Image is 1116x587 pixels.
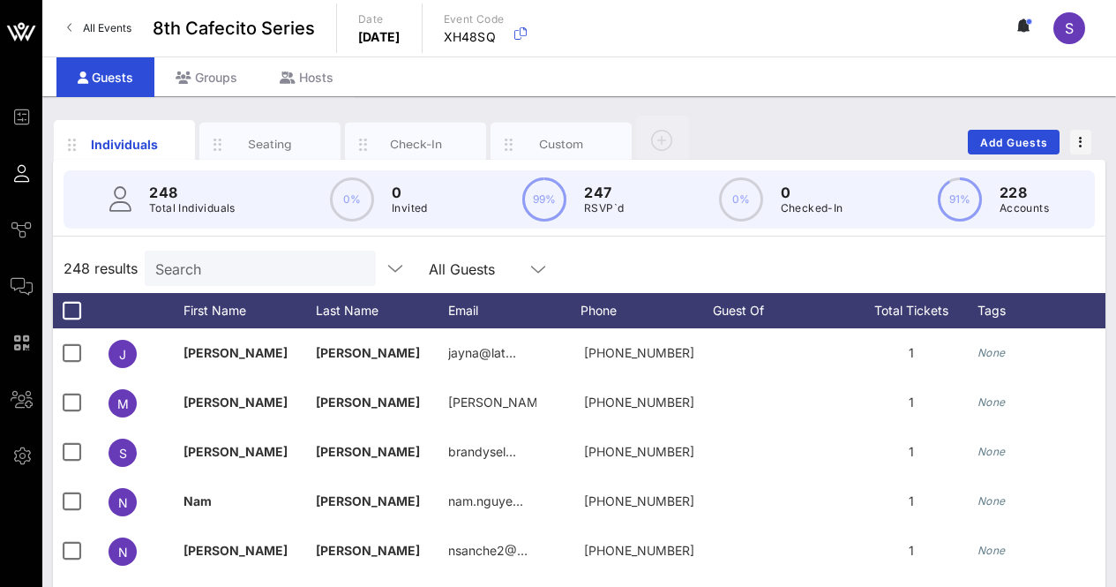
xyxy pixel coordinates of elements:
p: 0 [781,182,843,203]
p: 248 [149,182,236,203]
div: 1 [845,526,977,576]
div: All Guests [418,251,559,286]
span: S [119,446,127,461]
button: Add Guests [968,130,1060,154]
p: Invited [392,199,428,217]
div: Email [448,293,580,328]
p: RSVP`d [584,199,624,217]
p: Date [358,11,401,28]
p: [PERSON_NAME]@t… [448,378,536,427]
span: Add Guests [979,136,1049,149]
div: Total Tickets [845,293,977,328]
div: Hosts [258,57,355,97]
div: All Guests [429,261,495,277]
a: All Events [56,14,142,42]
p: 0 [392,182,428,203]
p: Accounts [1000,199,1049,217]
span: [PERSON_NAME] [316,345,420,360]
i: None [977,346,1006,359]
span: M [117,396,129,411]
p: [DATE] [358,28,401,46]
i: None [977,494,1006,508]
p: Checked-In [781,199,843,217]
div: Seating [231,136,310,153]
p: Total Individuals [149,199,236,217]
p: nsanche2@… [448,526,528,576]
div: Last Name [316,293,448,328]
span: +17147957099 [584,444,694,459]
div: Check-In [377,136,455,153]
div: Groups [154,57,258,97]
span: [PERSON_NAME] [316,493,420,508]
div: 1 [845,378,977,427]
span: [PERSON_NAME] [316,543,420,558]
div: First Name [184,293,316,328]
span: [PERSON_NAME] [184,395,288,410]
div: 1 [845,328,977,378]
i: None [977,395,1006,409]
span: +12027092183 [584,543,694,558]
p: Event Code [444,11,505,28]
div: Individuals [86,135,164,154]
p: 247 [584,182,624,203]
div: 1 [845,427,977,477]
span: S [1065,19,1074,37]
span: [PERSON_NAME] [316,395,420,410]
span: [PERSON_NAME] [184,543,288,558]
i: None [977,445,1006,458]
span: 8th Cafecito Series [153,15,315,41]
p: jayna@lat… [448,328,516,378]
span: [PERSON_NAME] [184,444,288,459]
div: 1 [845,477,977,526]
span: N [118,495,128,510]
span: +13104367738 [584,345,694,360]
span: +17148898060 [584,395,694,410]
p: XH48SQ [444,28,505,46]
div: Guest Of [713,293,845,328]
span: Nam [184,493,212,508]
span: J [119,347,126,362]
p: 228 [1000,182,1049,203]
div: Phone [580,293,713,328]
span: [PERSON_NAME] [316,444,420,459]
span: [PERSON_NAME] [184,345,288,360]
span: +15054852520 [584,493,694,508]
span: All Events [83,21,131,34]
p: nam.nguye… [448,477,523,526]
div: Guests [56,57,154,97]
span: 248 results [64,258,138,279]
i: None [977,544,1006,557]
div: S [1053,12,1085,44]
div: Custom [522,136,601,153]
span: N [118,545,128,560]
p: brandysel… [448,427,516,477]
